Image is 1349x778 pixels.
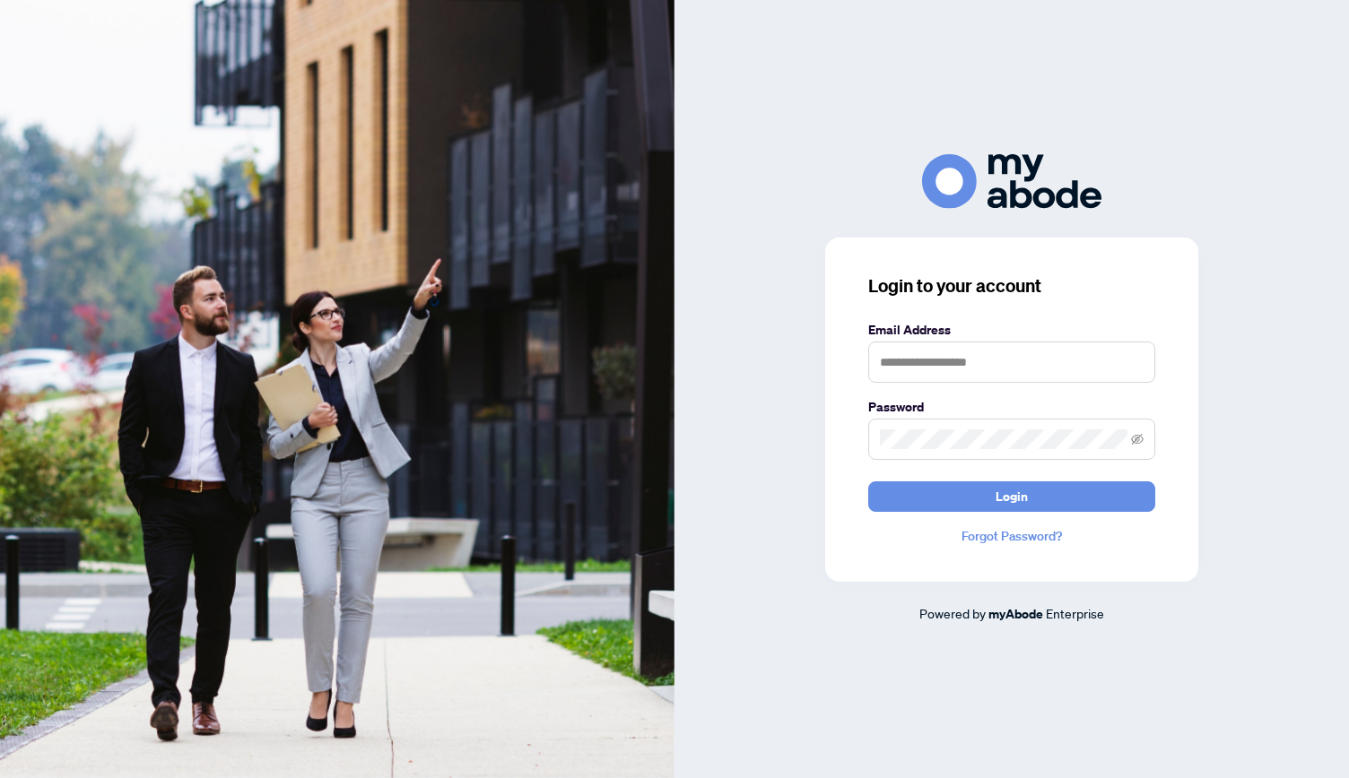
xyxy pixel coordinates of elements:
label: Password [868,397,1155,417]
span: Login [996,482,1028,511]
label: Email Address [868,320,1155,340]
span: Powered by [919,605,986,621]
span: eye-invisible [1131,433,1144,445]
h3: Login to your account [868,273,1155,298]
a: Forgot Password? [868,526,1155,546]
a: myAbode [988,604,1043,624]
img: ma-logo [922,154,1101,209]
span: Enterprise [1046,605,1104,621]
button: Login [868,481,1155,512]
